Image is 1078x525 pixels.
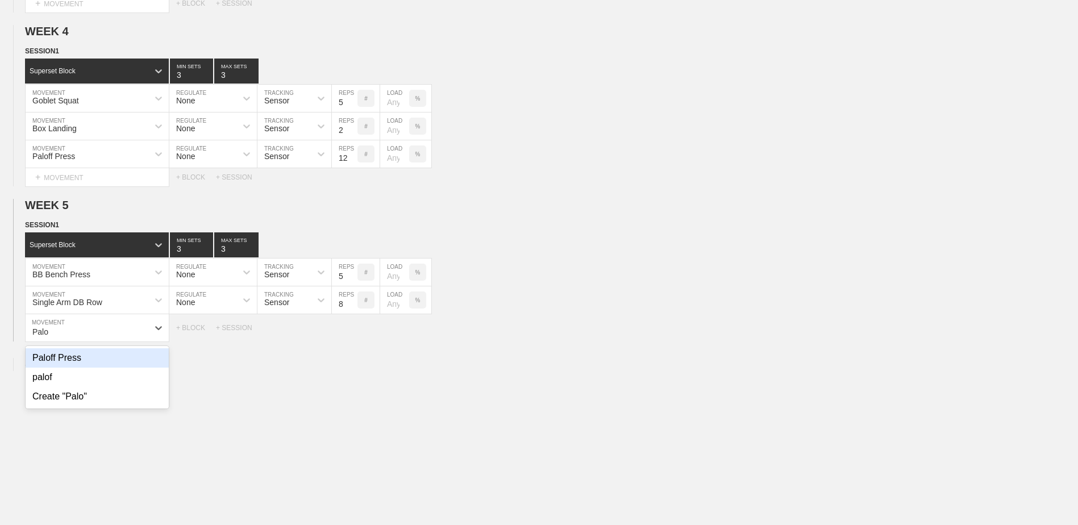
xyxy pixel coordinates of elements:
[32,152,75,161] div: Paloff Press
[176,173,216,181] div: + BLOCK
[176,324,216,332] div: + BLOCK
[214,232,259,257] input: None
[176,270,195,279] div: None
[364,151,368,157] p: #
[415,151,421,157] p: %
[380,85,409,112] input: Any
[25,358,78,371] div: WEEK 6
[364,269,368,276] p: #
[35,172,40,182] span: +
[1021,470,1078,525] iframe: Chat Widget
[32,270,90,279] div: BB Bench Press
[415,269,421,276] p: %
[214,59,259,84] input: None
[25,360,30,370] span: +
[380,259,409,286] input: Any
[415,95,421,102] p: %
[25,168,169,187] div: MOVEMENT
[415,123,421,130] p: %
[176,96,195,105] div: None
[364,95,368,102] p: #
[32,96,79,105] div: Goblet Squat
[380,113,409,140] input: Any
[26,368,169,387] div: palof
[380,140,409,168] input: Any
[264,152,289,161] div: Sensor
[32,124,77,133] div: Box Landing
[25,25,69,37] span: WEEK 4
[25,221,59,229] span: SESSION 1
[264,96,289,105] div: Sensor
[415,297,421,303] p: %
[264,298,289,307] div: Sensor
[30,67,76,75] div: Superset Block
[176,124,195,133] div: None
[176,152,195,161] div: None
[216,173,261,181] div: + SESSION
[380,286,409,314] input: Any
[364,297,368,303] p: #
[176,298,195,307] div: None
[32,298,102,307] div: Single Arm DB Row
[264,270,289,279] div: Sensor
[26,348,169,368] div: Paloff Press
[25,47,59,55] span: SESSION 1
[26,387,169,406] div: Create "Palo"
[25,199,69,211] span: WEEK 5
[364,123,368,130] p: #
[264,124,289,133] div: Sensor
[216,324,261,332] div: + SESSION
[30,241,76,249] div: Superset Block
